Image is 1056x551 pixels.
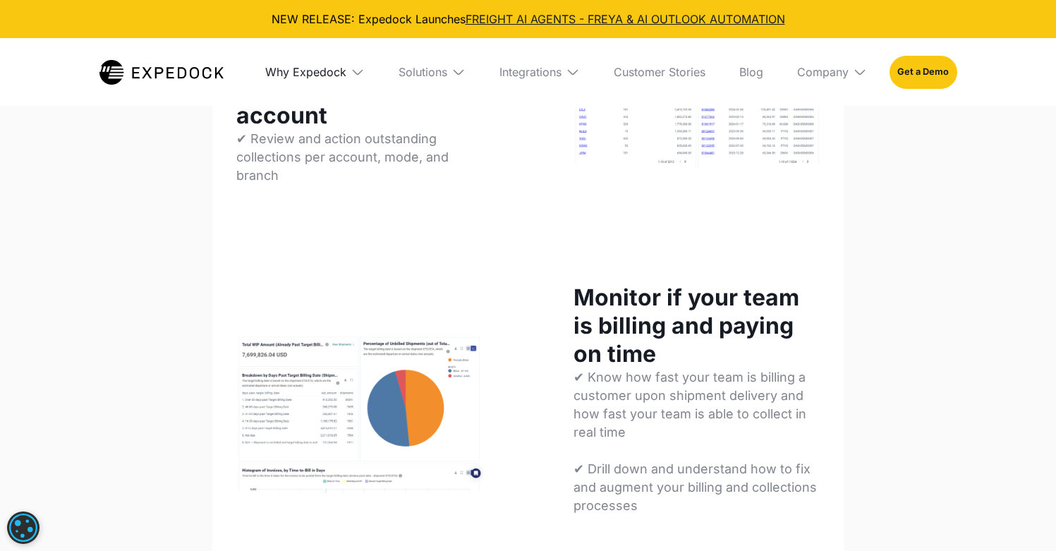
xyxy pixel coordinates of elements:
div: Company [786,38,878,106]
div: Why Expedock [265,65,346,79]
p: ✔ Know how fast your team is billing a customer upon shipment delivery and how fast your team is ... [573,368,820,515]
a: Get a Demo [890,56,957,88]
p: ✔ Review and action outstanding collections per account, mode, and branch [236,130,483,185]
iframe: Chat Widget [985,483,1056,551]
div: Integrations [499,65,562,79]
div: Solutions [387,38,477,106]
div: Solutions [399,65,447,79]
div: Why Expedock [254,38,376,106]
h2: Monitor if your team is billing and paying on time [573,284,820,368]
a: Blog [728,38,775,106]
div: NEW RELEASE: Expedock Launches [11,11,1045,27]
div: Company [797,65,849,79]
div: Integrations [488,38,591,106]
a: Customer Stories [602,38,717,106]
a: FREIGHT AI AGENTS - FREYA & AI OUTLOOK AUTOMATION [466,12,785,26]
